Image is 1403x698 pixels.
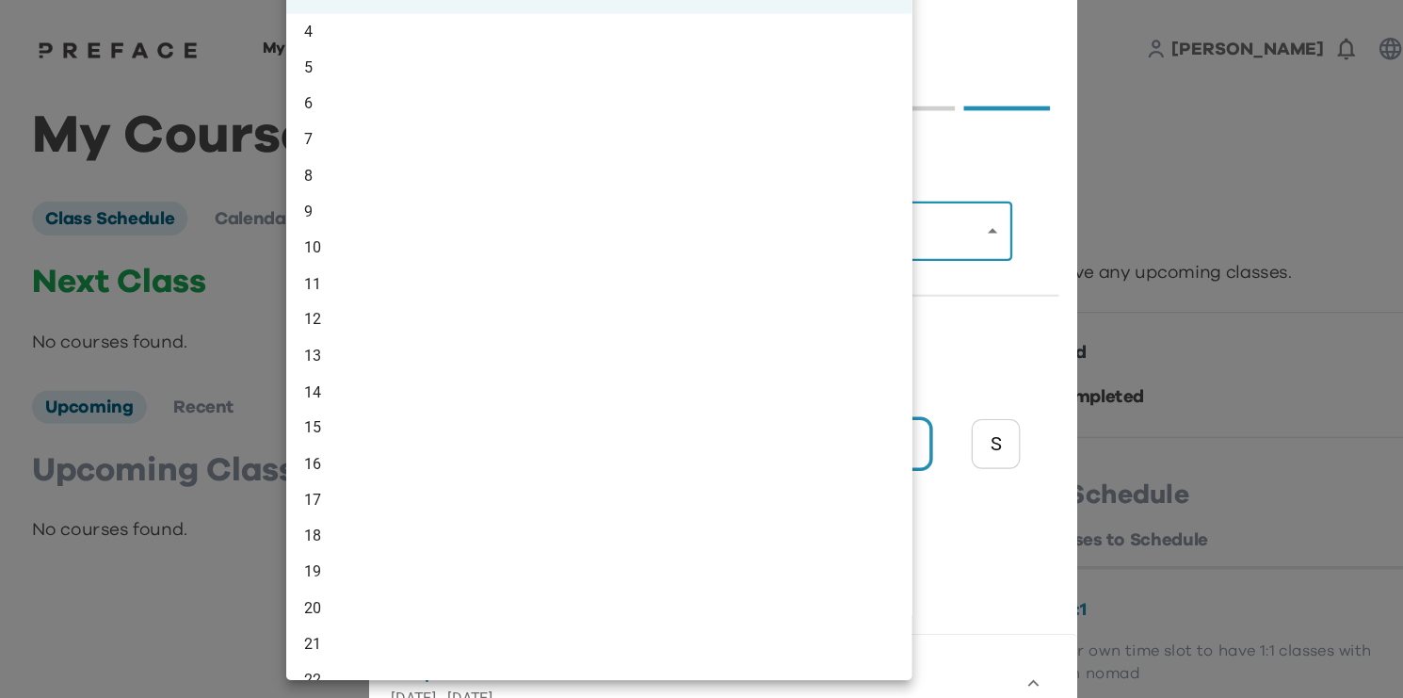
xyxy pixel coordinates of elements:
[330,380,863,411] li: 16
[330,563,863,594] li: 22
[330,226,863,257] li: 11
[330,165,863,196] li: 9
[330,533,863,564] li: 21
[330,441,863,472] li: 18
[330,256,863,287] li: 12
[330,41,863,73] li: 5
[330,471,863,502] li: 19
[330,103,863,134] li: 7
[330,318,863,349] li: 14
[330,287,863,318] li: 13
[330,502,863,533] li: 20
[330,11,863,42] li: 4
[330,134,863,165] li: 8
[330,195,863,226] li: 10
[330,73,863,104] li: 6
[330,410,863,441] li: 17
[330,349,863,380] li: 15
